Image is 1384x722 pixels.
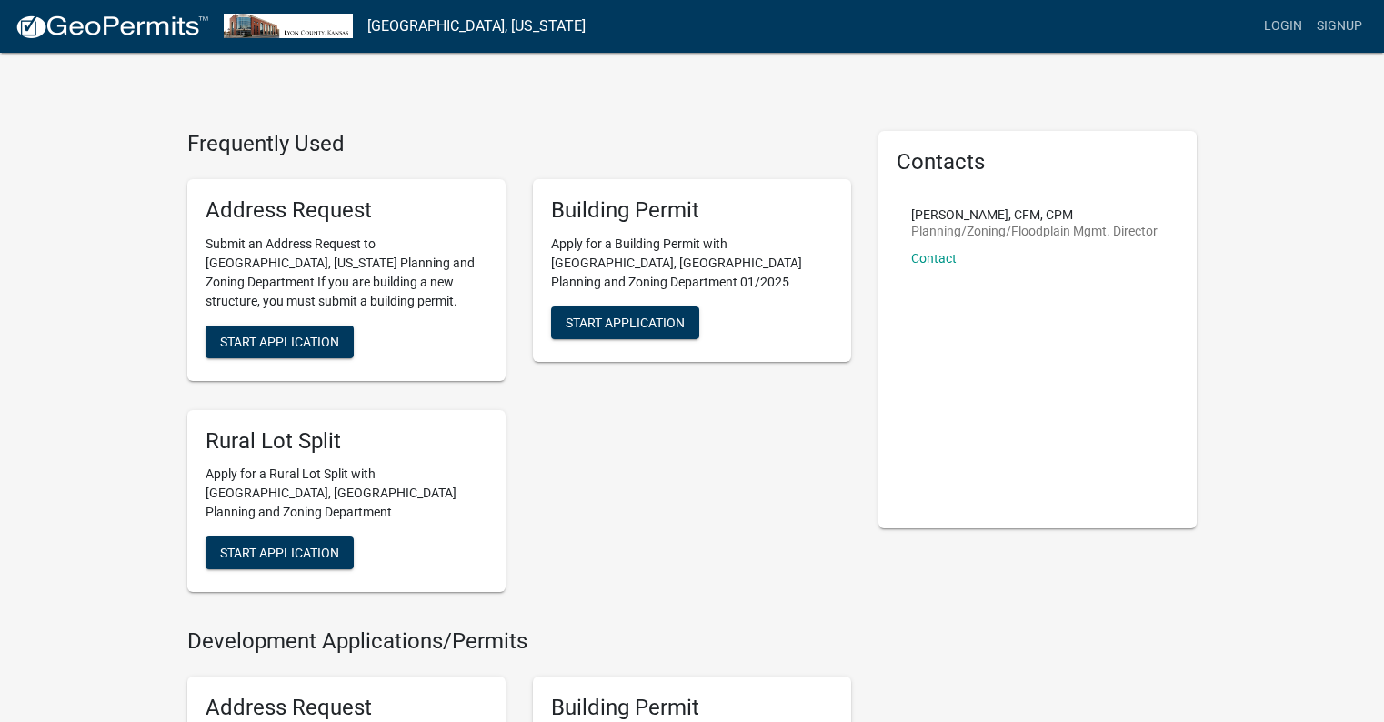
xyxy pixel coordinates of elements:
span: Start Application [220,546,339,560]
a: Login [1257,9,1309,44]
a: [GEOGRAPHIC_DATA], [US_STATE] [367,11,586,42]
p: Apply for a Building Permit with [GEOGRAPHIC_DATA], [GEOGRAPHIC_DATA] Planning and Zoning Departm... [551,235,833,292]
h5: Building Permit [551,197,833,224]
button: Start Application [206,326,354,358]
img: Lyon County, Kansas [224,14,353,38]
h4: Frequently Used [187,131,851,157]
p: [PERSON_NAME], CFM, CPM [911,208,1158,221]
h5: Building Permit [551,695,833,721]
h5: Address Request [206,197,487,224]
h5: Rural Lot Split [206,428,487,455]
button: Start Application [206,536,354,569]
span: Start Application [566,315,685,329]
span: Start Application [220,334,339,348]
a: Contact [911,251,957,266]
h5: Contacts [897,149,1178,175]
h4: Development Applications/Permits [187,628,851,655]
p: Planning/Zoning/Floodplain Mgmt. Director [911,225,1158,237]
button: Start Application [551,306,699,339]
p: Submit an Address Request to [GEOGRAPHIC_DATA], [US_STATE] Planning and Zoning Department If you ... [206,235,487,311]
a: Signup [1309,9,1369,44]
h5: Address Request [206,695,487,721]
p: Apply for a Rural Lot Split with [GEOGRAPHIC_DATA], [GEOGRAPHIC_DATA] Planning and Zoning Department [206,465,487,522]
